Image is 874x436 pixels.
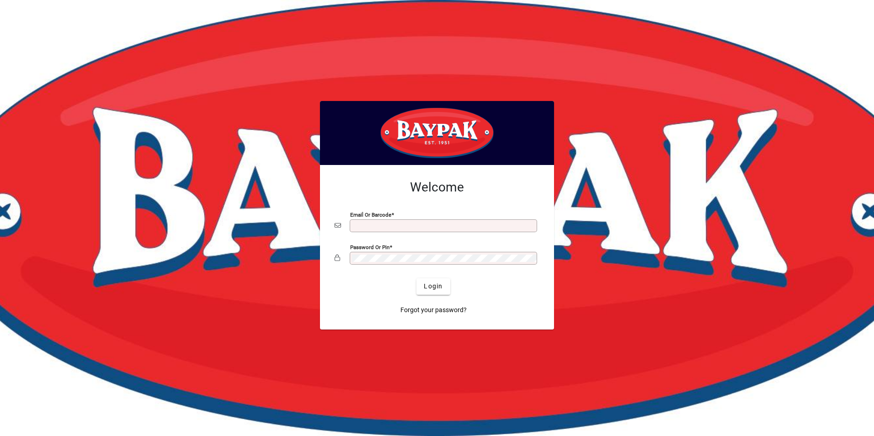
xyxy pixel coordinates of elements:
span: Login [424,282,442,291]
mat-label: Password or Pin [350,244,389,250]
button: Login [416,278,450,295]
mat-label: Email or Barcode [350,211,391,218]
h2: Welcome [335,180,539,195]
a: Forgot your password? [397,302,470,319]
span: Forgot your password? [400,305,467,315]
